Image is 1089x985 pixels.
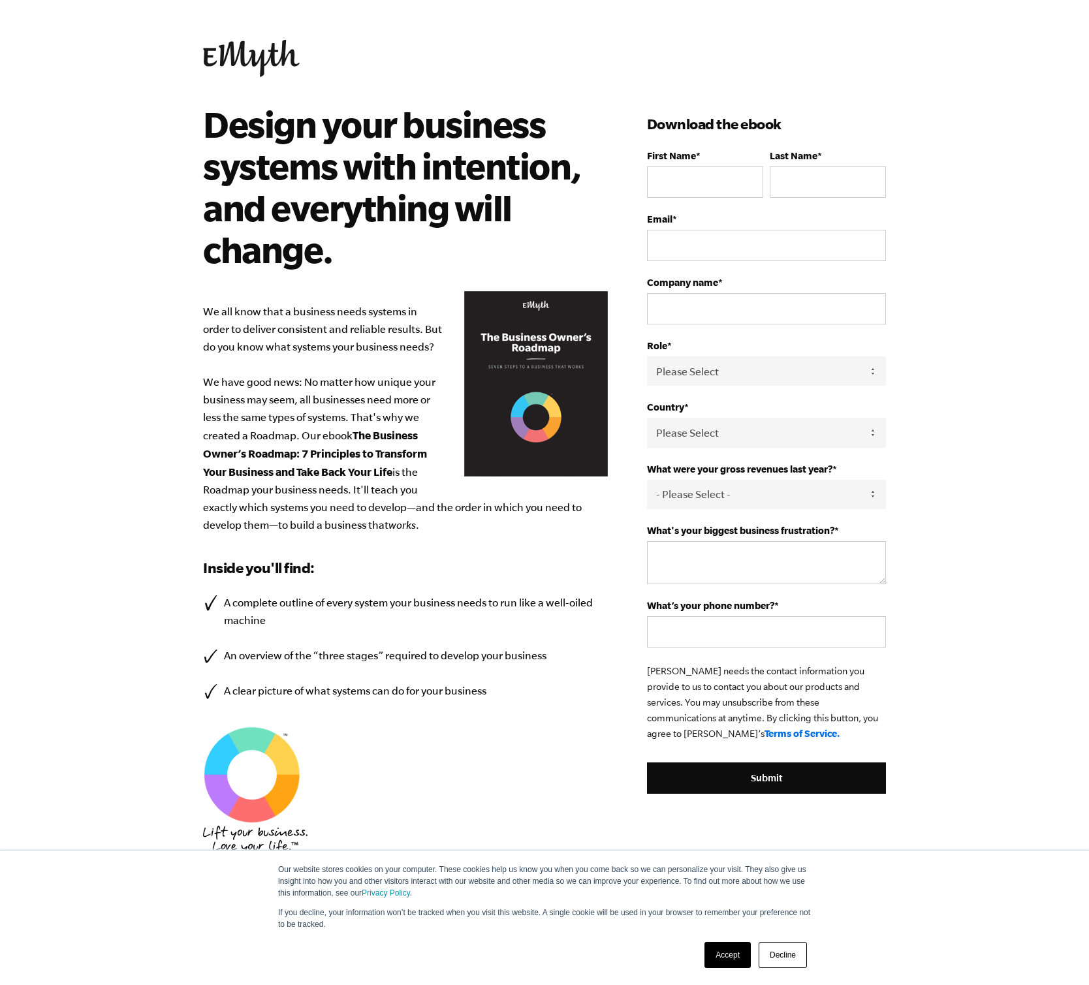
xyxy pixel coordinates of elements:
[362,888,410,898] a: Privacy Policy
[278,864,811,899] p: Our website stores cookies on your computer. These cookies help us know you when you come back so...
[388,519,416,531] em: works
[203,303,608,534] p: We all know that a business needs systems in order to deliver consistent and reliable results. Bu...
[647,150,696,161] span: First Name
[647,401,684,413] span: Country
[647,340,667,351] span: Role
[647,663,886,742] p: [PERSON_NAME] needs the contact information you provide to us to contact you about our products a...
[647,525,834,536] span: What's your biggest business frustration?
[759,942,807,968] a: Decline
[203,594,608,629] li: A complete outline of every system your business needs to run like a well-oiled machine
[464,291,608,477] img: Business Owners Roadmap Cover
[770,150,817,161] span: Last Name
[203,103,589,270] h2: Design your business systems with intention, and everything will change.
[203,726,301,824] img: EMyth SES TM Graphic
[203,429,427,478] b: The Business Owner’s Roadmap: 7 Principles to Transform Your Business and Take Back Your Life
[203,557,608,578] h3: Inside you'll find:
[647,277,718,288] span: Company name
[203,682,608,700] li: A clear picture of what systems can do for your business
[647,463,832,475] span: What were your gross revenues last year?
[647,762,886,794] input: Submit
[278,907,811,930] p: If you decline, your information won’t be tracked when you visit this website. A single cookie wi...
[203,40,300,77] img: EMyth
[647,114,886,134] h3: Download the ebook
[704,942,751,968] a: Accept
[647,600,774,611] span: What’s your phone number?
[203,647,608,664] li: An overview of the “three stages” required to develop your business
[765,728,840,739] a: Terms of Service.
[647,213,672,225] span: Email
[203,826,308,857] img: EMyth_Logo_BP_Hand Font_Tagline_Stacked-Medium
